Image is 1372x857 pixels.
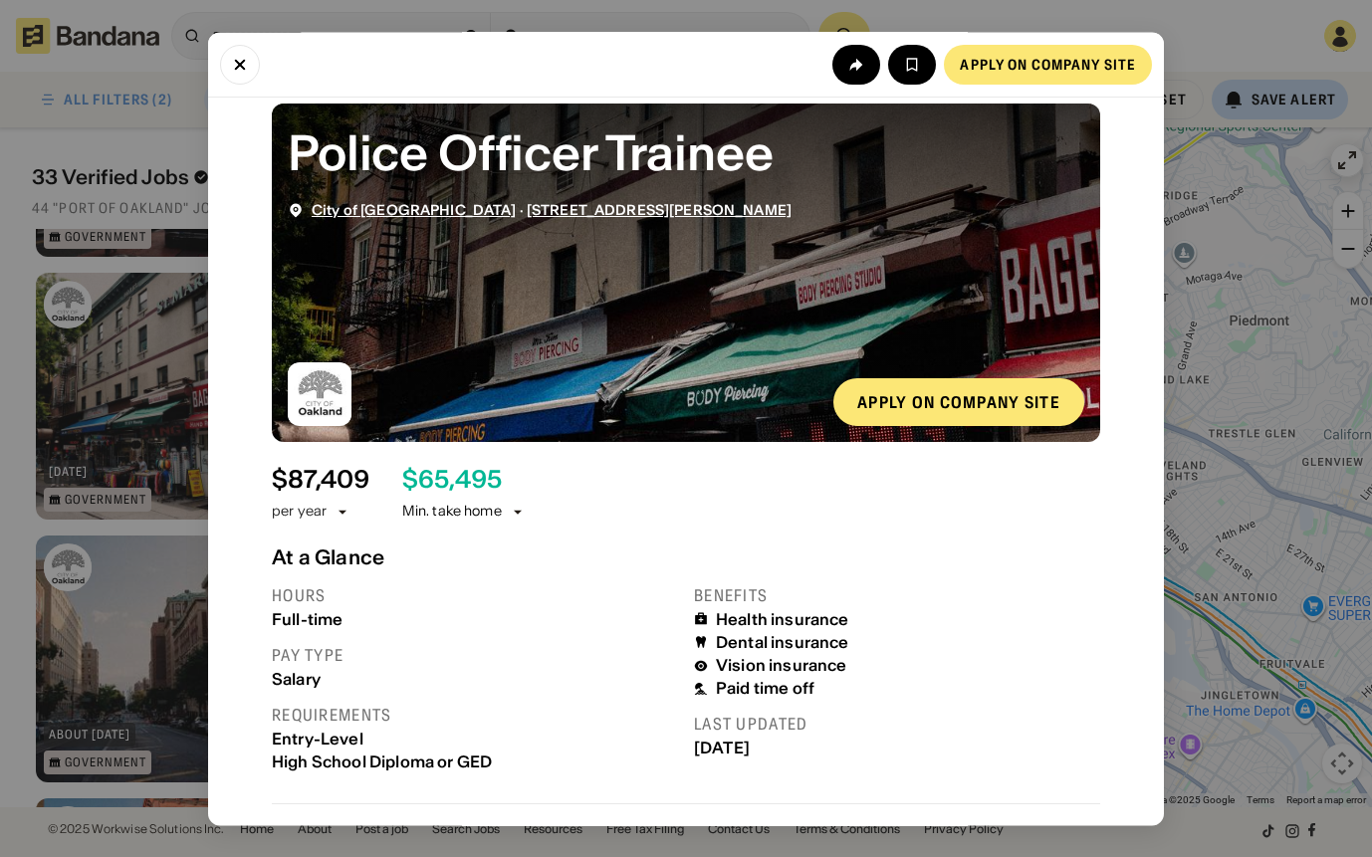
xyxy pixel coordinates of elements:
button: Close [220,44,260,84]
div: [DATE] [694,739,1100,757]
div: High School Diploma or GED [272,751,678,770]
span: [STREET_ADDRESS][PERSON_NAME] [527,200,792,218]
div: At a Glance [272,544,1100,568]
div: Requirements [272,704,678,725]
div: Paid time off [716,679,814,698]
div: Full-time [272,609,678,628]
div: Min. take home [402,502,526,522]
div: Apply on company site [960,57,1136,71]
div: Salary [272,669,678,688]
div: Apply on company site [857,393,1060,409]
div: Entry-Level [272,729,678,748]
div: Pay type [272,644,678,665]
div: $ 87,409 [272,465,370,494]
div: Hours [272,584,678,605]
div: Health insurance [716,609,849,628]
div: Police Officer Trainee [288,118,1084,185]
div: per year [272,502,327,522]
span: City of [GEOGRAPHIC_DATA] [312,200,517,218]
div: Benefits [694,584,1100,605]
div: Vision insurance [716,656,847,675]
div: Last updated [694,714,1100,735]
div: Dental insurance [716,632,849,651]
div: $ 65,495 [402,465,503,494]
div: · [312,201,792,218]
img: City of Oakland logo [288,361,351,425]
